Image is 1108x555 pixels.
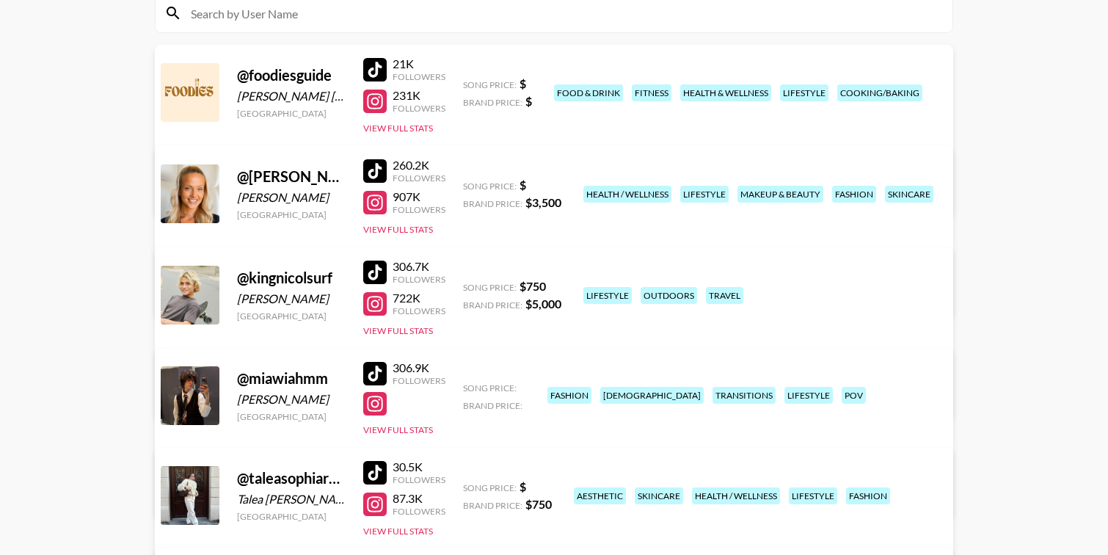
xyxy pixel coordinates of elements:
div: health & wellness [680,84,771,101]
div: health / wellness [692,487,780,504]
div: skincare [885,186,933,203]
strong: $ [520,479,526,493]
span: Brand Price: [463,198,522,209]
div: Followers [393,71,445,82]
div: Followers [393,204,445,215]
input: Search by User Name [182,1,944,25]
strong: $ 5,000 [525,297,561,311]
div: [GEOGRAPHIC_DATA] [237,511,346,522]
div: lifestyle [680,186,729,203]
button: View Full Stats [363,224,433,235]
div: fashion [846,487,890,504]
div: fitness [632,84,671,101]
div: 21K [393,57,445,71]
div: Followers [393,375,445,386]
div: transitions [712,387,776,404]
span: Brand Price: [463,300,522,311]
div: [GEOGRAPHIC_DATA] [237,311,346,322]
div: 87.3K [393,491,445,506]
button: View Full Stats [363,424,433,435]
span: Song Price: [463,382,517,393]
div: Followers [393,103,445,114]
div: makeup & beauty [737,186,823,203]
strong: $ [520,76,526,90]
div: travel [706,287,743,304]
strong: $ [525,94,532,108]
div: [PERSON_NAME] [237,291,346,306]
div: 231K [393,88,445,103]
div: 306.9K [393,360,445,375]
span: Brand Price: [463,500,522,511]
div: Followers [393,274,445,285]
span: Song Price: [463,79,517,90]
div: @ miawiahmm [237,369,346,388]
div: @ foodiesguide [237,66,346,84]
div: [GEOGRAPHIC_DATA] [237,411,346,422]
div: outdoors [641,287,697,304]
div: @ [PERSON_NAME] [237,167,346,186]
div: lifestyle [784,387,833,404]
div: Followers [393,173,445,184]
div: [PERSON_NAME] [237,190,346,205]
div: Followers [393,506,445,517]
div: [GEOGRAPHIC_DATA] [237,209,346,220]
div: fashion [832,186,876,203]
div: 30.5K [393,460,445,474]
div: pov [842,387,866,404]
div: Followers [393,305,445,316]
div: lifestyle [583,287,632,304]
div: food & drink [554,84,623,101]
div: 306.7K [393,259,445,274]
span: Brand Price: [463,97,522,108]
strong: $ 750 [520,279,546,293]
div: skincare [635,487,683,504]
div: @ taleasophiarogel [237,469,346,487]
div: health / wellness [583,186,671,203]
div: aesthetic [574,487,626,504]
div: @ kingnicolsurf [237,269,346,287]
button: View Full Stats [363,526,433,537]
div: lifestyle [780,84,828,101]
div: 722K [393,291,445,305]
div: Talea [PERSON_NAME] [237,492,346,507]
span: Song Price: [463,181,517,192]
div: 907K [393,189,445,204]
span: Song Price: [463,282,517,293]
strong: $ 3,500 [525,195,561,209]
strong: $ [520,178,526,192]
div: [PERSON_NAME] [237,392,346,407]
div: cooking/baking [837,84,922,101]
span: Song Price: [463,482,517,493]
div: [DEMOGRAPHIC_DATA] [600,387,704,404]
div: fashion [547,387,591,404]
button: View Full Stats [363,325,433,336]
div: Followers [393,474,445,485]
strong: $ 750 [525,497,552,511]
div: 260.2K [393,158,445,173]
div: lifestyle [789,487,837,504]
button: View Full Stats [363,123,433,134]
span: Brand Price: [463,400,522,411]
div: [GEOGRAPHIC_DATA] [237,108,346,119]
div: [PERSON_NAME] [PERSON_NAME] [237,89,346,104]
